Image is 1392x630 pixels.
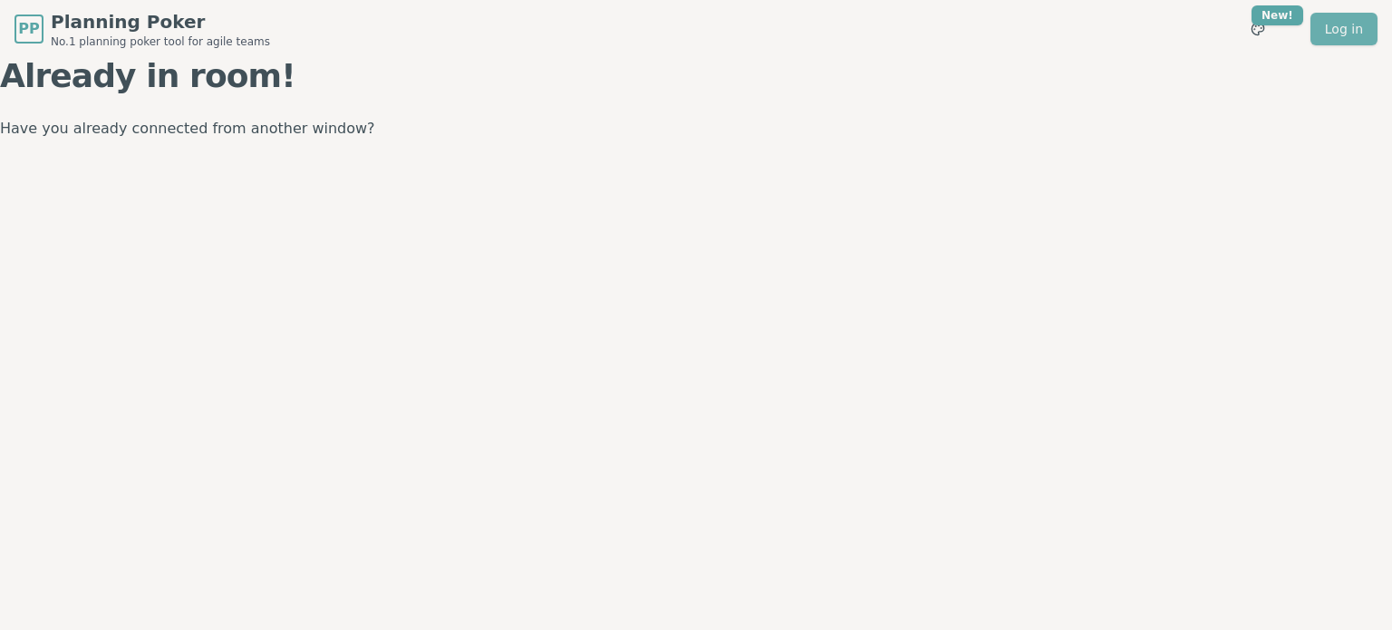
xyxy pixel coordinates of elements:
[1242,13,1274,45] button: New!
[51,9,270,34] span: Planning Poker
[18,18,39,40] span: PP
[1252,5,1303,25] div: New!
[1310,13,1377,45] a: Log in
[51,34,270,49] span: No.1 planning poker tool for agile teams
[14,9,270,49] a: PPPlanning PokerNo.1 planning poker tool for agile teams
